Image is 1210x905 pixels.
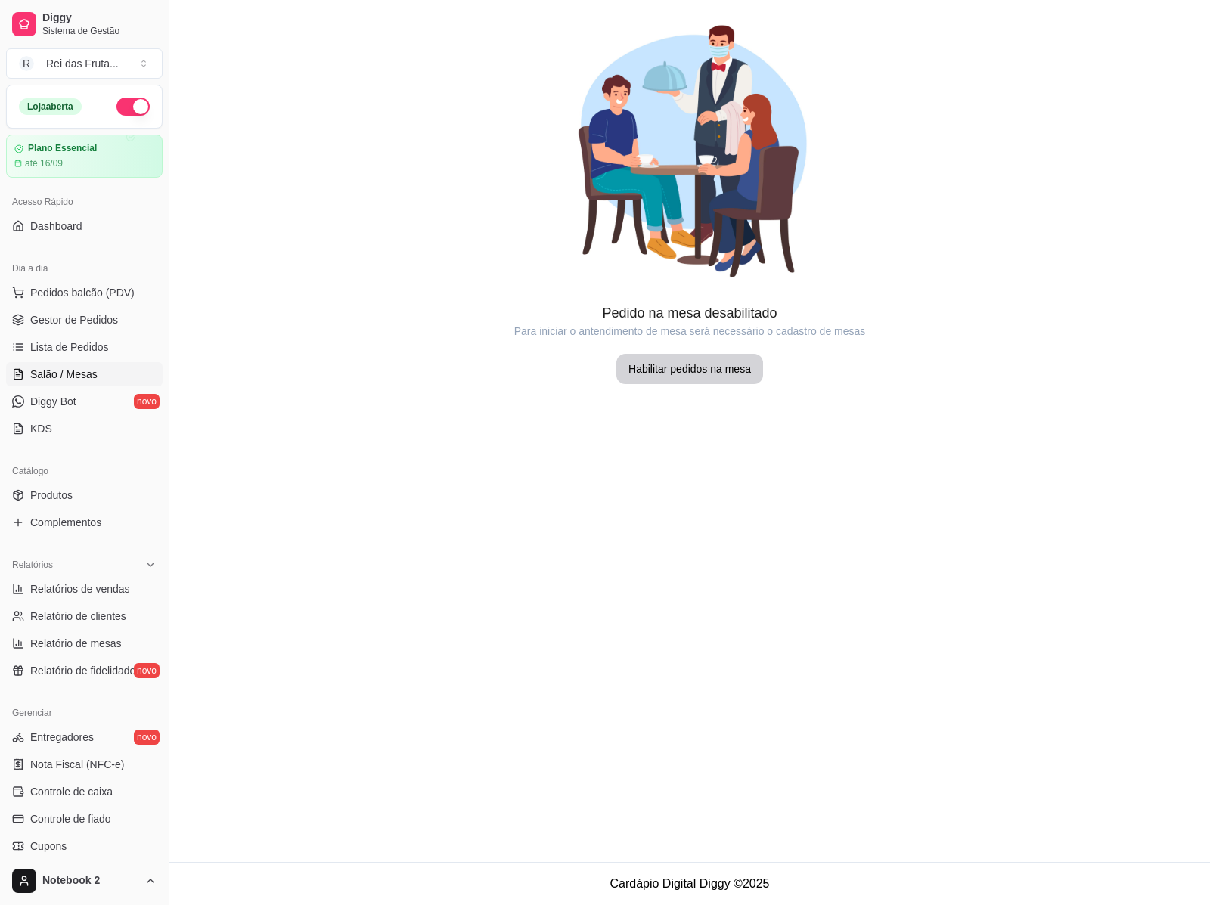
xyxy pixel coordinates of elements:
[25,157,63,169] article: até 16/09
[12,559,53,571] span: Relatórios
[30,838,67,854] span: Cupons
[42,11,157,25] span: Diggy
[6,807,163,831] a: Controle de fiado
[30,367,98,382] span: Salão / Mesas
[616,354,763,384] button: Habilitar pedidos na mesa
[30,219,82,234] span: Dashboard
[28,143,97,154] article: Plano Essencial
[30,515,101,530] span: Complementos
[30,285,135,300] span: Pedidos balcão (PDV)
[116,98,150,116] button: Alterar Status
[6,863,163,899] button: Notebook 2
[6,214,163,238] a: Dashboard
[30,663,135,678] span: Relatório de fidelidade
[30,488,73,503] span: Produtos
[6,190,163,214] div: Acesso Rápido
[6,752,163,776] a: Nota Fiscal (NFC-e)
[30,339,109,355] span: Lista de Pedidos
[6,362,163,386] a: Salão / Mesas
[6,280,163,305] button: Pedidos balcão (PDV)
[6,417,163,441] a: KDS
[6,389,163,414] a: Diggy Botnovo
[19,56,34,71] span: R
[6,701,163,725] div: Gerenciar
[30,811,111,826] span: Controle de fiado
[30,757,124,772] span: Nota Fiscal (NFC-e)
[30,730,94,745] span: Entregadores
[6,483,163,507] a: Produtos
[30,394,76,409] span: Diggy Bot
[6,135,163,178] a: Plano Essencialaté 16/09
[6,725,163,749] a: Entregadoresnovo
[6,834,163,858] a: Cupons
[6,48,163,79] button: Select a team
[169,862,1210,905] footer: Cardápio Digital Diggy © 2025
[6,459,163,483] div: Catálogo
[6,6,163,42] a: DiggySistema de Gestão
[30,312,118,327] span: Gestor de Pedidos
[42,25,157,37] span: Sistema de Gestão
[6,631,163,656] a: Relatório de mesas
[6,335,163,359] a: Lista de Pedidos
[6,256,163,280] div: Dia a dia
[46,56,119,71] div: Rei das Fruta ...
[30,581,130,597] span: Relatórios de vendas
[6,659,163,683] a: Relatório de fidelidadenovo
[169,324,1210,339] article: Para iniciar o antendimento de mesa será necessário o cadastro de mesas
[6,510,163,535] a: Complementos
[30,784,113,799] span: Controle de caixa
[6,577,163,601] a: Relatórios de vendas
[30,609,126,624] span: Relatório de clientes
[6,308,163,332] a: Gestor de Pedidos
[42,874,138,888] span: Notebook 2
[30,636,122,651] span: Relatório de mesas
[6,779,163,804] a: Controle de caixa
[30,421,52,436] span: KDS
[6,604,163,628] a: Relatório de clientes
[19,98,82,115] div: Loja aberta
[169,302,1210,324] article: Pedido na mesa desabilitado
